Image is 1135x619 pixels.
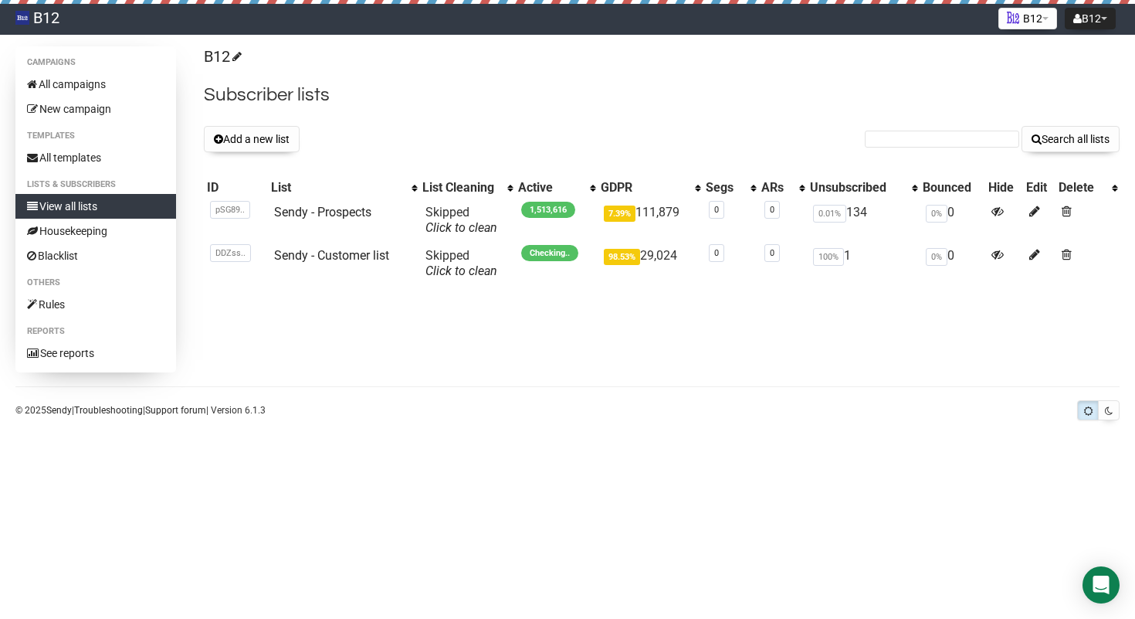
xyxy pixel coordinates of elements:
[703,177,757,199] th: Segs: No sort applied, activate to apply an ascending sort
[1007,12,1019,24] img: 1.png
[274,205,371,219] a: Sendy - Prospects
[518,180,582,196] div: Active
[714,205,719,215] a: 0
[425,220,497,235] a: Click to clean
[521,245,578,261] span: Checking..
[15,292,176,317] a: Rules
[15,175,176,194] li: Lists & subscribers
[813,205,846,223] span: 0.01%
[15,127,176,145] li: Templates
[422,180,500,196] div: List Cleaning
[807,199,920,242] td: 134
[15,322,176,341] li: Reports
[926,248,947,266] span: 0%
[274,248,389,263] a: Sendy - Customer list
[810,180,905,196] div: Unsubscribed
[920,177,985,199] th: Bounced: No sort applied, sorting is disabled
[15,53,176,72] li: Campaigns
[813,248,844,266] span: 100%
[1026,180,1052,196] div: Edit
[15,274,176,292] li: Others
[204,126,300,152] button: Add a new list
[807,177,920,199] th: Unsubscribed: No sort applied, activate to apply an ascending sort
[210,201,250,219] span: pSG89..
[210,244,251,262] span: DDZss..
[706,180,742,196] div: Segs
[761,180,791,196] div: ARs
[604,249,640,265] span: 98.53%
[74,405,143,416] a: Troubleshooting
[770,248,774,258] a: 0
[425,248,497,278] span: Skipped
[15,219,176,243] a: Housekeeping
[15,145,176,170] a: All templates
[1055,177,1120,199] th: Delete: No sort applied, activate to apply an ascending sort
[521,202,575,218] span: 1,513,616
[807,242,920,285] td: 1
[425,205,497,235] span: Skipped
[271,180,405,196] div: List
[598,242,703,285] td: 29,024
[770,205,774,215] a: 0
[1082,566,1120,604] div: Open Intercom Messenger
[15,11,29,25] img: 83d8429b531d662e2d1277719739fdde
[598,177,703,199] th: GDPR: No sort applied, activate to apply an ascending sort
[204,177,267,199] th: ID: No sort applied, sorting is disabled
[204,47,239,66] a: B12
[145,405,206,416] a: Support forum
[1065,8,1116,29] button: B12
[758,177,807,199] th: ARs: No sort applied, activate to apply an ascending sort
[988,180,1020,196] div: Hide
[601,180,687,196] div: GDPR
[207,180,264,196] div: ID
[425,264,497,278] a: Click to clean
[923,180,982,196] div: Bounced
[1023,177,1055,199] th: Edit: No sort applied, sorting is disabled
[926,205,947,223] span: 0%
[268,177,420,199] th: List: No sort applied, activate to apply an ascending sort
[920,242,985,285] td: 0
[15,194,176,219] a: View all lists
[15,72,176,97] a: All campaigns
[604,206,635,222] span: 7.39%
[985,177,1023,199] th: Hide: No sort applied, sorting is disabled
[15,341,176,366] a: See reports
[515,177,598,199] th: Active: No sort applied, activate to apply an ascending sort
[15,402,266,419] p: © 2025 | | | Version 6.1.3
[1059,180,1104,196] div: Delete
[419,177,515,199] th: List Cleaning: No sort applied, activate to apply an ascending sort
[1021,126,1120,152] button: Search all lists
[15,243,176,268] a: Blacklist
[920,199,985,242] td: 0
[46,405,72,416] a: Sendy
[714,248,719,258] a: 0
[598,199,703,242] td: 111,879
[15,97,176,121] a: New campaign
[998,8,1057,29] button: B12
[204,81,1120,109] h2: Subscriber lists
